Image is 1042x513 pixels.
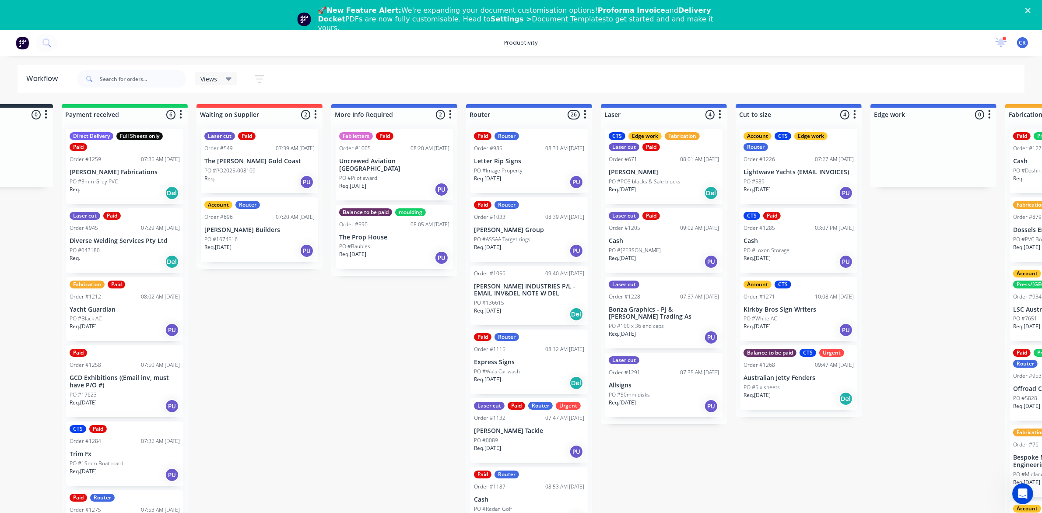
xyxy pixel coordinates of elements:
[70,437,101,445] div: Order #1284
[740,345,857,410] div: Balance to be paidCTSUrgentOrder #126809:47 AM [DATE]Australian Jetty FendersPO #5 x sheetsReq.[D...
[165,255,179,269] div: Del
[141,293,180,301] div: 08:02 AM [DATE]
[775,281,791,288] div: CTS
[609,178,681,186] p: PO #POS blocks & Sale blocks
[70,315,102,323] p: PO #Black AC
[70,467,97,475] p: Req. [DATE]
[474,243,501,251] p: Req. [DATE]
[474,496,584,503] p: Cash
[204,213,233,221] div: Order #696
[1013,132,1031,140] div: Paid
[545,345,584,353] div: 08:12 AM [DATE]
[410,221,449,228] div: 08:05 AM [DATE]
[598,6,665,14] b: Proforma Invoice
[474,158,584,165] p: Letter Rip Signs
[204,226,315,234] p: [PERSON_NAME] Builders
[70,374,180,389] p: GCD Exhibitions ((Email inv, must have P/O #)
[474,414,505,422] div: Order #1132
[435,251,449,265] div: PU
[839,392,853,406] div: Del
[108,281,125,288] div: Paid
[165,323,179,337] div: PU
[545,213,584,221] div: 08:39 AM [DATE]
[89,425,107,433] div: Paid
[204,144,233,152] div: Order #549
[609,281,639,288] div: Laser cut
[70,494,87,502] div: Paid
[70,143,87,151] div: Paid
[609,322,664,330] p: PO #100 x 36 end caps
[339,234,449,241] p: The Prop House
[569,376,583,390] div: Del
[1013,349,1031,357] div: Paid
[470,398,588,463] div: Laser cutPaidRouterUrgentOrder #113207:47 AM [DATE][PERSON_NAME] TacklePO #0089Req.[DATE]PU
[66,129,183,204] div: Direct DeliveryFull Sheets onlyPaidOrder #125907:35 AM [DATE][PERSON_NAME] FabricationsPO #3mm Gr...
[744,315,777,323] p: PO #White AC
[300,175,314,189] div: PU
[70,391,97,399] p: PO #17623
[609,330,636,338] p: Req. [DATE]
[744,224,775,232] div: Order #1285
[141,155,180,163] div: 07:35 AM [DATE]
[16,36,29,49] img: Factory
[70,349,87,357] div: Paid
[680,369,719,376] div: 07:35 AM [DATE]
[238,132,256,140] div: Paid
[740,129,857,204] div: AccountCTSEdge workRouterOrder #122607:27 AM [DATE]Lightwave Yachts (EMAIL INVOICES)PO #589Req.[D...
[605,277,723,349] div: Laser cutOrder #122807:37 AM [DATE]Bonza Graphics - PJ & [PERSON_NAME] Trading AsPO #100 x 36 end...
[276,213,315,221] div: 07:20 AM [DATE]
[1013,505,1041,513] div: Account
[763,212,781,220] div: Paid
[165,399,179,413] div: PU
[204,158,315,165] p: The [PERSON_NAME] Gold Coast
[474,213,505,221] div: Order #1033
[1025,8,1034,13] div: Close
[116,132,163,140] div: Full Sheets only
[70,460,123,467] p: PO #19mm Boatboard
[1013,360,1038,368] div: Router
[609,369,640,376] div: Order #1291
[609,237,719,245] p: Cash
[815,155,854,163] div: 07:27 AM [DATE]
[474,132,491,140] div: Paid
[70,246,100,254] p: PO #043180
[474,436,498,444] p: PO #0089
[141,437,180,445] div: 07:32 AM [DATE]
[569,307,583,321] div: Del
[744,383,780,391] p: PO #5 x sheets
[491,15,606,23] b: Settings >
[744,155,775,163] div: Order #1226
[70,293,101,301] div: Order #1212
[201,129,318,193] div: Laser cutPaidOrder #54907:39 AM [DATE]The [PERSON_NAME] Gold CoastPO #PO2025-008109Req.PU
[395,208,426,216] div: moulding
[545,483,584,491] div: 08:53 AM [DATE]
[1013,315,1037,323] p: PO #7651
[569,175,583,189] div: PU
[744,391,771,399] p: Req. [DATE]
[495,201,519,209] div: Router
[744,246,789,254] p: PO #Loxon Storage
[204,243,232,251] p: Req. [DATE]
[605,353,723,417] div: Laser cutOrder #129107:35 AM [DATE]AllsignsPO #50mm disksReq.[DATE]PU
[744,178,765,186] p: PO #589
[470,129,588,193] div: PaidRouterOrder #98508:31 AM [DATE]Letter Rip SignsPO #Image PropertyReq.[DATE]PU
[70,132,113,140] div: Direct Delivery
[609,254,636,262] p: Req. [DATE]
[66,422,183,486] div: CTSPaidOrder #128407:32 AM [DATE]Trim FxPO #19mm BoatboardReq.[DATE]PU
[744,361,775,369] div: Order #1268
[327,6,402,14] b: New Feature Alert:
[744,132,772,140] div: Account
[1013,270,1041,278] div: Account
[495,471,519,478] div: Router
[609,246,661,254] p: PO #[PERSON_NAME]
[495,132,519,140] div: Router
[276,144,315,152] div: 07:39 AM [DATE]
[474,333,491,341] div: Paid
[474,505,512,513] p: PO #Redan Golf
[800,349,816,357] div: CTS
[609,391,650,399] p: PO #50mm disks
[609,399,636,407] p: Req. [DATE]
[665,132,700,140] div: Fabrication
[204,175,215,183] p: Req.
[532,15,606,23] a: Document Templates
